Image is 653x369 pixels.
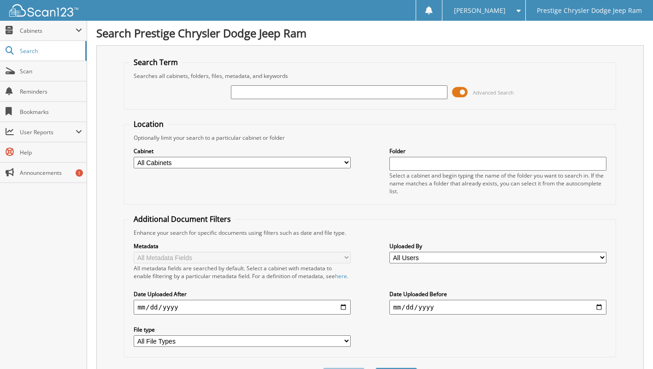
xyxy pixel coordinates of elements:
[134,242,350,250] label: Metadata
[129,57,182,67] legend: Search Term
[20,108,82,116] span: Bookmarks
[389,242,606,250] label: Uploaded By
[537,8,642,13] span: Prestige Chrysler Dodge Jeep Ram
[76,169,83,177] div: 1
[389,300,606,315] input: end
[134,326,350,333] label: File type
[389,172,606,195] div: Select a cabinet and begin typing the name of the folder you want to search in. If the name match...
[20,88,82,95] span: Reminders
[20,149,82,156] span: Help
[20,169,82,177] span: Announcements
[335,272,347,280] a: here
[129,72,611,80] div: Searches all cabinets, folders, files, metadata, and keywords
[473,89,514,96] span: Advanced Search
[389,147,606,155] label: Folder
[20,128,76,136] span: User Reports
[129,119,168,129] legend: Location
[134,264,350,280] div: All metadata fields are searched by default. Select a cabinet with metadata to enable filtering b...
[20,27,76,35] span: Cabinets
[134,300,350,315] input: start
[9,4,78,17] img: scan123-logo-white.svg
[134,147,350,155] label: Cabinet
[20,67,82,75] span: Scan
[129,134,611,142] div: Optionally limit your search to a particular cabinet or folder
[129,229,611,237] div: Enhance your search for specific documents using filters such as date and file type.
[454,8,506,13] span: [PERSON_NAME]
[134,290,350,298] label: Date Uploaded After
[20,47,81,55] span: Search
[389,290,606,298] label: Date Uploaded Before
[96,25,644,41] h1: Search Prestige Chrysler Dodge Jeep Ram
[129,214,235,224] legend: Additional Document Filters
